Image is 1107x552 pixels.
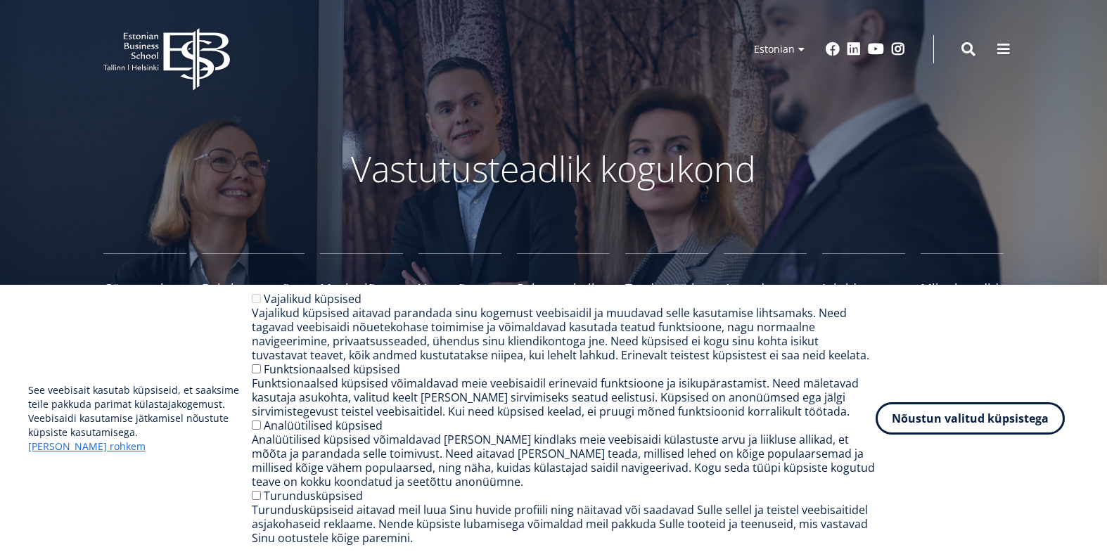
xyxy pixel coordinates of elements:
[264,361,400,377] label: Funktsionaalsed küpsised
[625,281,708,309] span: Teadustöö ja doktoriõpe
[28,439,146,454] a: [PERSON_NAME] rohkem
[264,291,361,307] label: Vajalikud küpsised
[103,281,186,295] span: Gümnaasium
[826,42,840,56] a: Facebook
[252,306,876,362] div: Vajalikud küpsised aitavad parandada sinu kogemust veebisaidil ja muudavad selle kasutamise lihts...
[822,253,905,309] a: Juhtide koolitus
[868,42,884,56] a: Youtube
[264,488,363,503] label: Turundusküpsised
[264,418,383,433] label: Analüütilised küpsised
[103,253,186,309] a: Gümnaasium
[202,253,305,309] a: Bakalaureuseõpe
[921,253,1004,309] a: Mikrokraadid
[517,281,610,309] span: Rahvusvaheline kogemus
[252,432,876,489] div: Analüütilised küpsised võimaldavad [PERSON_NAME] kindlaks meie veebisaidi külastuste arvu ja liik...
[252,376,876,418] div: Funktsionaalsed küpsised võimaldavad meie veebisaidil erinevaid funktsioone ja isikupärastamist. ...
[891,42,905,56] a: Instagram
[320,253,403,309] a: Magistriõpe
[202,281,305,295] span: Bakalaureuseõpe
[625,253,708,309] a: Teadustöö ja doktoriõpe
[822,281,905,309] span: Juhtide koolitus
[418,253,501,309] a: Vastuvõtt ülikooli
[252,503,876,545] div: Turundusküpsiseid aitavad meil luua Sinu huvide profiili ning näitavad või saadavad Sulle sellel ...
[517,253,610,309] a: Rahvusvaheline kogemus
[724,281,807,309] span: Avatud Ülikool
[847,42,861,56] a: Linkedin
[876,402,1065,435] button: Nõustun valitud küpsistega
[320,281,403,295] span: Magistriõpe
[28,383,252,454] p: See veebisait kasutab küpsiseid, et saaksime teile pakkuda parimat külastajakogemust. Veebisaidi ...
[921,281,1004,295] span: Mikrokraadid
[181,148,926,190] p: Vastutusteadlik kogukond
[724,253,807,309] a: Avatud Ülikool
[418,281,501,309] span: Vastuvõtt ülikooli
